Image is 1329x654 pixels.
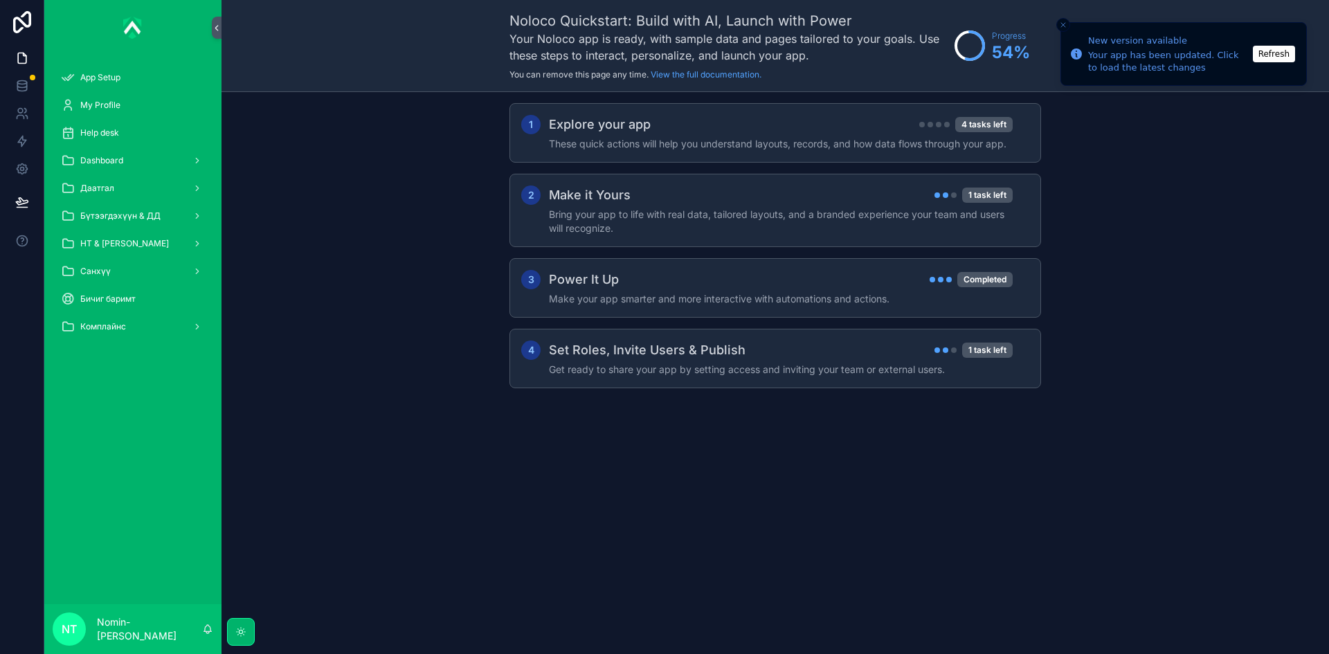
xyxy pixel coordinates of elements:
h2: Explore your app [549,115,651,134]
a: НТ & [PERSON_NAME] [53,231,213,256]
div: 4 [521,340,541,360]
a: Dashboard [53,148,213,173]
span: Progress [992,30,1030,42]
div: scrollable content [44,55,221,357]
span: Бүтээгдэхүүн & ДД [80,210,161,221]
h4: Get ready to share your app by setting access and inviting your team or external users. [549,363,1013,376]
h2: Set Roles, Invite Users & Publish [549,340,745,360]
span: Санхүү [80,266,111,277]
span: Комплайнс [80,321,126,332]
h3: Your Noloco app is ready, with sample data and pages tailored to your goals. Use these steps to i... [509,30,948,64]
img: App logo [123,17,143,39]
span: My Profile [80,100,120,111]
button: Close toast [1056,18,1070,32]
span: Бичиг баримт [80,293,136,305]
span: Help desk [80,127,119,138]
h4: Bring your app to life with real data, tailored layouts, and a branded experience your team and u... [549,208,1013,235]
div: 3 [521,270,541,289]
p: Nomin-[PERSON_NAME] [97,615,202,643]
h2: Make it Yours [549,185,631,205]
span: Даатгал [80,183,114,194]
a: App Setup [53,65,213,90]
div: New version available [1088,34,1249,48]
a: Бүтээгдэхүүн & ДД [53,203,213,228]
a: View the full documentation. [651,69,761,80]
div: 1 task left [962,343,1013,358]
a: Комплайнс [53,314,213,339]
a: Даатгал [53,176,213,201]
h2: Power It Up [549,270,619,289]
a: Бичиг баримт [53,287,213,311]
span: App Setup [80,72,120,83]
div: Completed [957,272,1013,287]
span: НТ & [PERSON_NAME] [80,238,169,249]
a: My Profile [53,93,213,118]
span: You can remove this page any time. [509,69,649,80]
div: 2 [521,185,541,205]
div: scrollable content [221,92,1329,427]
span: 54 % [992,42,1030,64]
h4: These quick actions will help you understand layouts, records, and how data flows through your app. [549,137,1013,151]
a: Санхүү [53,259,213,284]
div: 1 [521,115,541,134]
span: NT [62,621,77,637]
span: Dashboard [80,155,123,166]
div: Your app has been updated. Click to load the latest changes [1088,49,1249,74]
h1: Noloco Quickstart: Build with AI, Launch with Power [509,11,948,30]
div: 4 tasks left [955,117,1013,132]
a: Help desk [53,120,213,145]
div: 1 task left [962,188,1013,203]
h4: Make your app smarter and more interactive with automations and actions. [549,292,1013,306]
button: Refresh [1253,46,1295,62]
